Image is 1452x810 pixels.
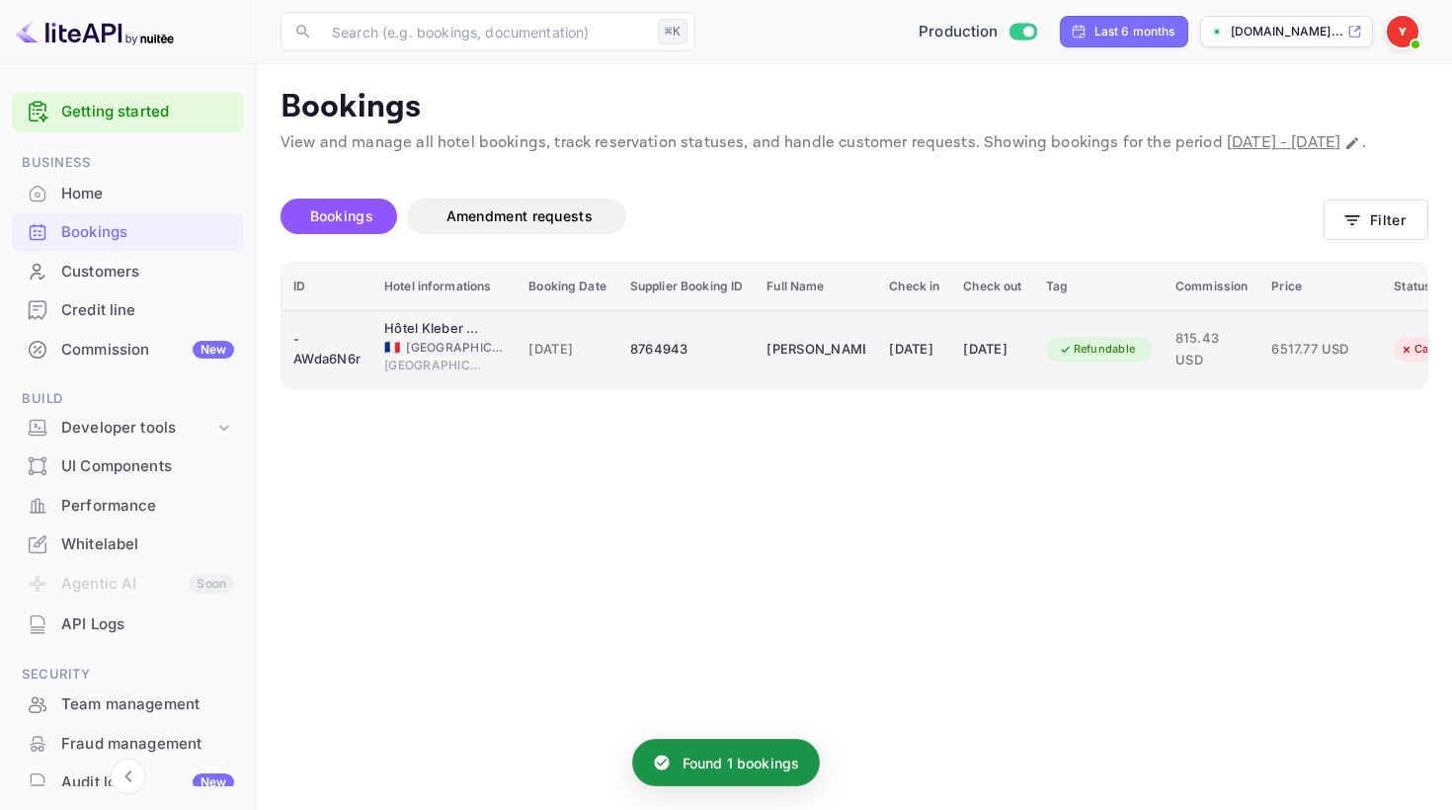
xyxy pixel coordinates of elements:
div: Commission [61,339,234,362]
span: 6517.77 USD [1271,339,1370,361]
div: TATIANA BUSINA [766,334,865,365]
div: API Logs [12,606,244,644]
div: Developer tools [12,411,244,445]
div: Last 6 months [1094,23,1175,40]
div: [DATE] [889,334,939,365]
div: Whitelabel [12,526,244,564]
div: Credit line [61,299,234,322]
div: Audit logsNew [12,764,244,802]
button: Change date range [1342,133,1362,153]
span: [DATE] [528,339,606,361]
a: Fraud management [12,725,244,762]
div: Switch to Sandbox mode [911,21,1044,43]
span: [GEOGRAPHIC_DATA] [406,339,505,357]
div: CommissionNew [12,331,244,369]
span: [GEOGRAPHIC_DATA] [384,357,483,374]
div: UI Components [61,455,234,478]
div: Team management [12,686,244,724]
div: Developer tools [61,417,214,440]
th: Commission [1164,263,1259,311]
div: UI Components [12,447,244,486]
div: Credit line [12,291,244,330]
th: Check in [877,263,951,311]
a: Team management [12,686,244,722]
span: Bookings [310,207,373,224]
div: account-settings tabs [281,199,1324,234]
div: ⌘K [658,19,687,44]
th: Price [1259,263,1382,311]
button: Collapse navigation [111,759,146,794]
a: CommissionNew [12,331,244,367]
a: Credit line [12,291,244,328]
div: -AWda6N6r [293,334,361,365]
div: Team management [61,693,234,716]
img: Yandex [1387,16,1418,47]
div: Customers [12,253,244,291]
div: Hôtel Kleber Champs Elysees Tour Eiffel Paris [384,319,483,339]
th: Supplier Booking ID [618,263,755,311]
a: Bookings [12,213,244,250]
span: Build [12,388,244,410]
p: Found 1 bookings [683,753,799,773]
img: LiteAPI logo [16,16,174,47]
a: UI Components [12,447,244,484]
p: View and manage all hotel bookings, track reservation statuses, and handle customer requests. Sho... [281,131,1428,155]
button: Filter [1324,200,1428,240]
div: New [193,341,234,359]
div: Fraud management [12,725,244,764]
th: Full Name [755,263,877,311]
div: Getting started [12,92,244,132]
div: 8764943 [630,334,743,365]
a: Getting started [61,101,234,123]
div: Home [12,175,244,213]
a: Customers [12,253,244,289]
th: Hotel informations [372,263,517,311]
span: 815.43 USD [1175,328,1248,370]
div: Customers [61,261,234,283]
span: Business [12,152,244,174]
th: Check out [951,263,1033,311]
th: Booking Date [517,263,618,311]
div: Fraud management [61,733,234,756]
span: [DATE] - [DATE] [1227,132,1340,153]
div: Refundable [1046,337,1149,362]
div: Performance [61,495,234,518]
a: Whitelabel [12,526,244,562]
span: Amendment requests [446,207,593,224]
div: Performance [12,487,244,526]
a: Home [12,175,244,211]
th: ID [282,263,372,311]
input: Search (e.g. bookings, documentation) [320,12,650,51]
a: Performance [12,487,244,524]
div: API Logs [61,613,234,636]
p: Bookings [281,88,1428,127]
div: Whitelabel [61,533,234,556]
div: [DATE] [963,334,1021,365]
th: Tag [1034,263,1165,311]
div: Audit logs [61,771,234,794]
div: Bookings [61,221,234,244]
div: New [193,773,234,791]
span: France [384,341,400,354]
span: Production [919,21,999,43]
div: Bookings [12,213,244,252]
p: [DOMAIN_NAME]... [1231,23,1343,40]
div: Home [61,183,234,205]
a: API Logs [12,606,244,642]
span: Security [12,664,244,686]
a: Audit logsNew [12,764,244,800]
